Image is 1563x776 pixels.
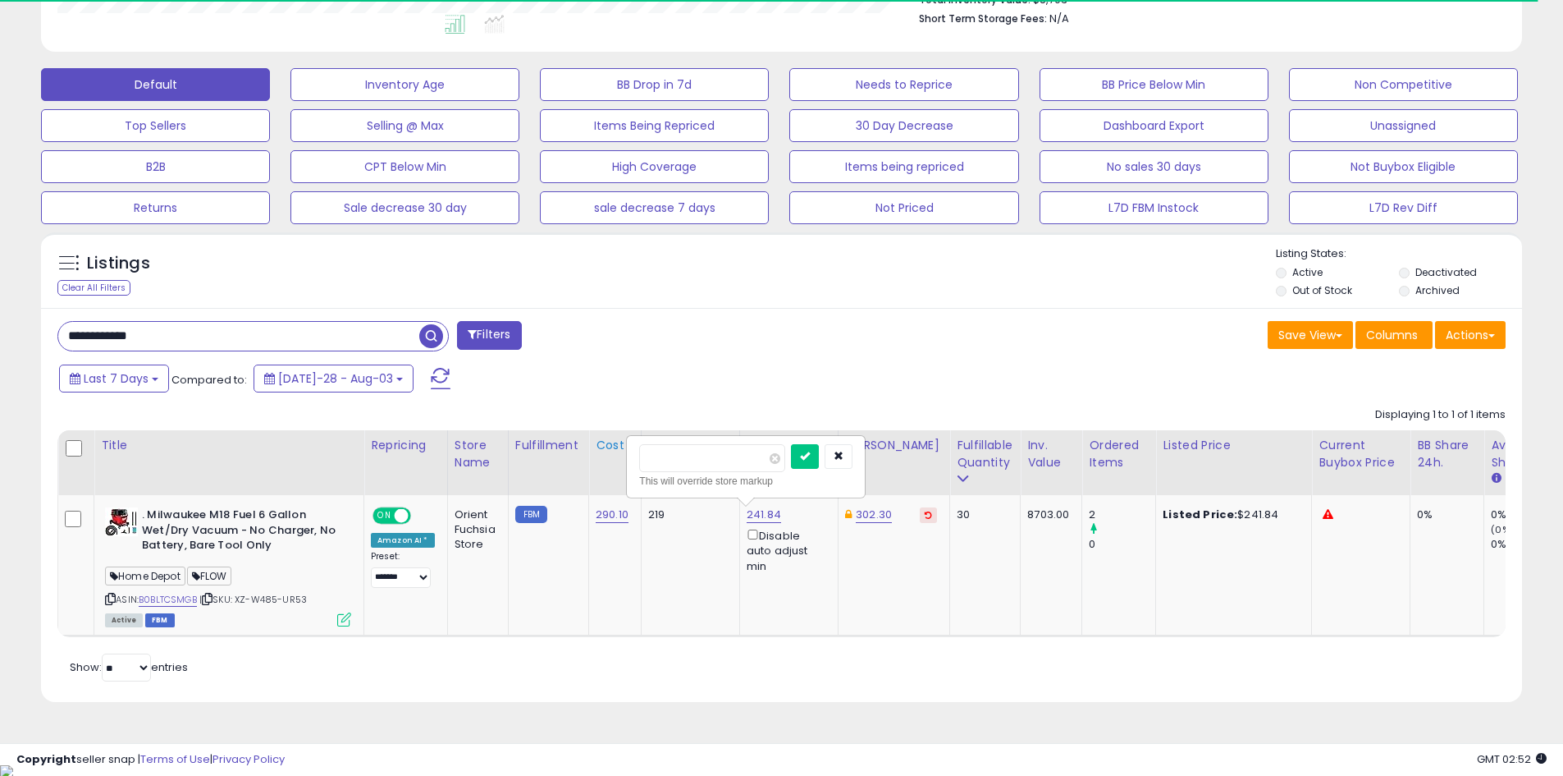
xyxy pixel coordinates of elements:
[457,321,521,350] button: Filters
[1049,11,1069,26] span: N/A
[290,68,519,101] button: Inventory Age
[1040,109,1268,142] button: Dashboard Export
[1027,507,1069,522] div: 8703.00
[648,507,727,522] div: 219
[789,150,1018,183] button: Items being repriced
[1491,471,1501,486] small: Avg BB Share.
[540,191,769,224] button: sale decrease 7 days
[213,751,285,767] a: Privacy Policy
[87,252,150,275] h5: Listings
[199,593,307,606] span: | SKU: XZ-W485-UR53
[41,150,270,183] button: B2B
[171,372,247,388] span: Compared to:
[254,365,414,393] button: [DATE]-28 - Aug-03
[1040,191,1268,224] button: L7D FBM Instock
[957,437,1013,471] div: Fulfillable Quantity
[41,191,270,224] button: Returns
[1375,407,1506,423] div: Displaying 1 to 1 of 1 items
[596,437,634,454] div: Cost
[187,567,232,585] span: FLOW
[1292,265,1323,279] label: Active
[1289,109,1518,142] button: Unassigned
[747,507,781,523] a: 241.84
[57,280,130,296] div: Clear All Filters
[1491,437,1551,471] div: Avg BB Share
[1417,507,1471,522] div: 0%
[41,109,270,142] button: Top Sellers
[515,437,582,454] div: Fulfillment
[1477,751,1547,767] span: 2025-08-11 02:52 GMT
[84,370,149,387] span: Last 7 Days
[1417,437,1477,471] div: BB Share 24h.
[1491,523,1514,536] small: (0%)
[919,11,1047,25] b: Short Term Storage Fees:
[1163,507,1299,522] div: $241.84
[596,507,628,523] a: 290.10
[1163,507,1237,522] b: Listed Price:
[374,509,395,523] span: ON
[455,437,501,471] div: Store Name
[1366,327,1418,343] span: Columns
[1289,68,1518,101] button: Non Competitive
[789,191,1018,224] button: Not Priced
[371,533,435,548] div: Amazon AI *
[371,437,441,454] div: Repricing
[957,507,1008,522] div: 30
[455,507,496,553] div: Orient Fuchsia Store
[105,507,138,536] img: 5177sSTKURL._SL40_.jpg
[789,68,1018,101] button: Needs to Reprice
[105,507,351,625] div: ASIN:
[409,509,435,523] span: OFF
[1040,150,1268,183] button: No sales 30 days
[59,365,169,393] button: Last 7 Days
[1089,437,1149,471] div: Ordered Items
[278,370,393,387] span: [DATE]-28 - Aug-03
[639,473,852,489] div: This will override store markup
[145,613,175,627] span: FBM
[101,437,357,454] div: Title
[1040,68,1268,101] button: BB Price Below Min
[290,109,519,142] button: Selling @ Max
[290,191,519,224] button: Sale decrease 30 day
[140,751,210,767] a: Terms of Use
[1276,246,1522,262] p: Listing States:
[16,752,285,768] div: seller snap | |
[1268,321,1353,349] button: Save View
[142,507,341,558] b: . Milwaukee M18 Fuel 6 Gallon Wet/Dry Vacuum - No Charger, No Battery, Bare Tool Only
[1355,321,1433,349] button: Columns
[1292,283,1352,297] label: Out of Stock
[290,150,519,183] button: CPT Below Min
[1415,265,1477,279] label: Deactivated
[70,659,188,675] span: Show: entries
[371,551,435,588] div: Preset:
[16,751,76,767] strong: Copyright
[1415,283,1460,297] label: Archived
[41,68,270,101] button: Default
[1318,437,1403,471] div: Current Buybox Price
[1089,537,1155,552] div: 0
[540,68,769,101] button: BB Drop in 7d
[1089,507,1155,522] div: 2
[1289,191,1518,224] button: L7D Rev Diff
[1027,437,1075,471] div: Inv. value
[1435,321,1506,349] button: Actions
[1491,507,1557,522] div: 0%
[540,150,769,183] button: High Coverage
[747,526,825,574] div: Disable auto adjust min
[1289,150,1518,183] button: Not Buybox Eligible
[856,507,892,523] a: 302.30
[845,437,943,454] div: [PERSON_NAME]
[540,109,769,142] button: Items Being Repriced
[1163,437,1305,454] div: Listed Price
[789,109,1018,142] button: 30 Day Decrease
[515,506,547,523] small: FBM
[1491,537,1557,552] div: 0%
[105,567,185,585] span: Home Depot
[139,593,197,607] a: B0BLTCSMGB
[105,613,143,627] span: All listings currently available for purchase on Amazon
